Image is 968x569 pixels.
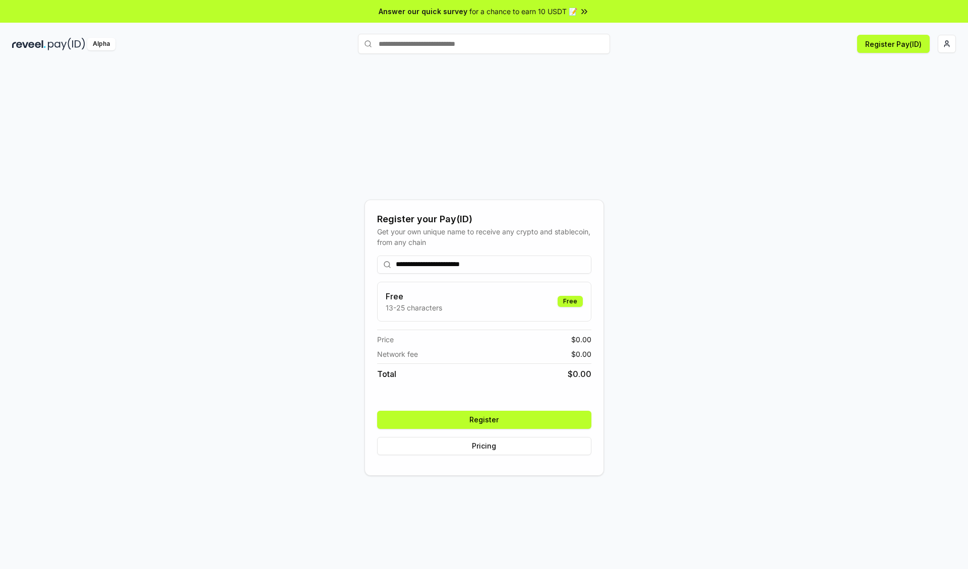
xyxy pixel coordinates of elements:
[377,349,418,359] span: Network fee
[377,212,591,226] div: Register your Pay(ID)
[377,437,591,455] button: Pricing
[379,6,467,17] span: Answer our quick survey
[377,368,396,380] span: Total
[48,38,85,50] img: pay_id
[87,38,115,50] div: Alpha
[386,302,442,313] p: 13-25 characters
[571,349,591,359] span: $ 0.00
[568,368,591,380] span: $ 0.00
[857,35,930,53] button: Register Pay(ID)
[469,6,577,17] span: for a chance to earn 10 USDT 📝
[377,411,591,429] button: Register
[377,226,591,247] div: Get your own unique name to receive any crypto and stablecoin, from any chain
[386,290,442,302] h3: Free
[558,296,583,307] div: Free
[12,38,46,50] img: reveel_dark
[377,334,394,345] span: Price
[571,334,591,345] span: $ 0.00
